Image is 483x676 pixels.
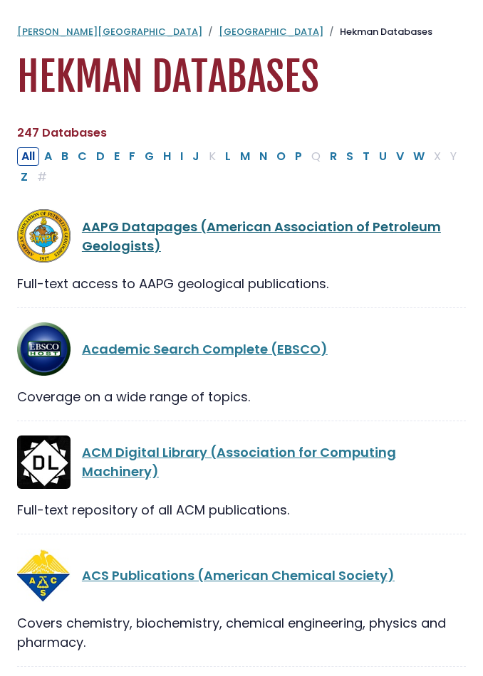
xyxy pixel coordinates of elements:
[92,147,109,166] button: Filter Results D
[57,147,73,166] button: Filter Results B
[17,25,202,38] a: [PERSON_NAME][GEOGRAPHIC_DATA]
[140,147,158,166] button: Filter Results G
[110,147,124,166] button: Filter Results E
[272,147,290,166] button: Filter Results O
[342,147,358,166] button: Filter Results S
[125,147,140,166] button: Filter Results F
[219,25,323,38] a: [GEOGRAPHIC_DATA]
[392,147,408,166] button: Filter Results V
[82,218,441,255] a: AAPG Datapages (American Association of Petroleum Geologists)
[82,566,395,584] a: ACS Publications (American Chemical Society)
[17,613,466,652] div: Covers chemistry, biochemistry, chemical engineering, physics and pharmacy.
[375,147,391,166] button: Filter Results U
[255,147,271,166] button: Filter Results N
[82,443,396,480] a: ACM Digital Library (Association for Computing Machinery)
[188,147,204,166] button: Filter Results J
[82,340,328,358] a: Academic Search Complete (EBSCO)
[236,147,254,166] button: Filter Results M
[17,53,466,101] h1: Hekman Databases
[16,168,32,186] button: Filter Results Z
[73,147,91,166] button: Filter Results C
[358,147,374,166] button: Filter Results T
[17,25,466,39] nav: breadcrumb
[176,147,187,166] button: Filter Results I
[409,147,429,166] button: Filter Results W
[40,147,56,166] button: Filter Results A
[159,147,175,166] button: Filter Results H
[17,147,39,166] button: All
[17,147,462,185] div: Alpha-list to filter by first letter of database name
[17,125,107,141] span: 247 Databases
[17,387,466,406] div: Coverage on a wide range of topics.
[17,274,466,293] div: Full-text access to AAPG geological publications.
[17,500,466,519] div: Full-text repository of all ACM publications.
[326,147,341,166] button: Filter Results R
[323,25,432,39] li: Hekman Databases
[291,147,306,166] button: Filter Results P
[221,147,235,166] button: Filter Results L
